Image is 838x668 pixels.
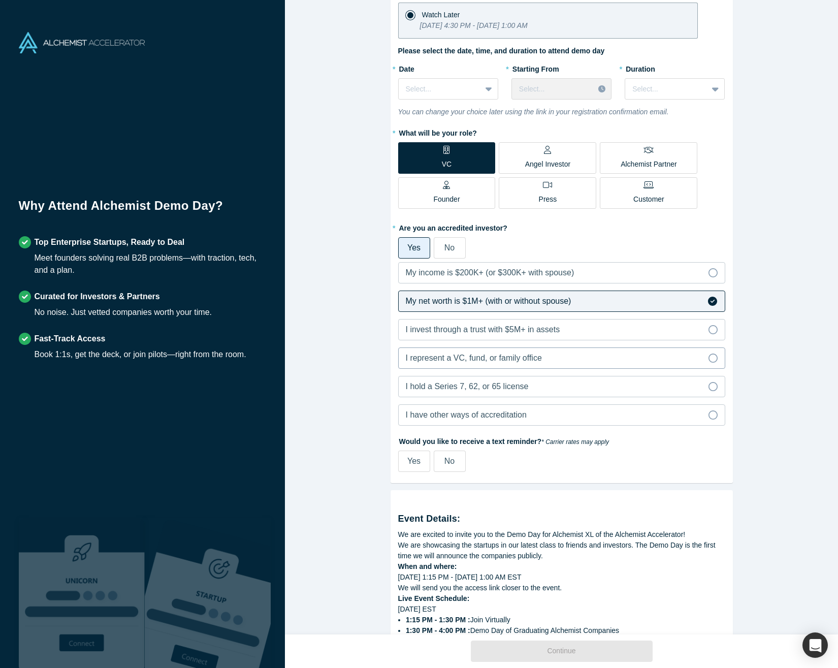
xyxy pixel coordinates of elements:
strong: Fast-Track Access [35,334,106,343]
p: Founder [433,194,460,205]
i: You can change your choice later using the link in your registration confirmation email. [398,108,669,116]
li: Join Virtually [406,615,725,625]
p: Angel Investor [525,159,571,170]
strong: 1:30 PM - 4:00 PM : [406,626,470,634]
label: What will be your role? [398,124,725,139]
span: My net worth is $1M+ (with or without spouse) [406,297,571,305]
img: Prism AI [145,518,271,668]
span: I invest through a trust with $5M+ in assets [406,325,560,334]
span: Watch Later [422,11,460,19]
label: Starting From [511,60,559,75]
span: My income is $200K+ (or $300K+ with spouse) [406,268,574,277]
span: Yes [407,243,421,252]
h1: Why Attend Alchemist Demo Day? [19,197,267,222]
span: I have other ways of accreditation [406,410,527,419]
div: We are showcasing the startups in our latest class to friends and investors. The Demo Day is the ... [398,540,725,561]
button: Continue [471,641,653,662]
span: Yes [407,457,421,465]
div: We are excited to invite you to the Demo Day for Alchemist XL of the Alchemist Accelerator! [398,529,725,540]
em: * Carrier rates may apply [541,438,609,446]
span: I hold a Series 7, 62, or 65 license [406,382,529,391]
li: Demo Day of Graduating Alchemist Companies [406,625,725,636]
strong: 1:15 PM - 1:30 PM : [406,616,470,624]
span: I represent a VC, fund, or family office [406,354,542,362]
strong: When and where: [398,562,457,570]
img: Robust Technologies [19,518,145,668]
strong: Live Event Schedule: [398,594,470,602]
span: No [444,243,455,252]
img: Alchemist Accelerator Logo [19,32,145,53]
label: Date [398,60,498,75]
p: Customer [633,194,664,205]
strong: Top Enterprise Startups, Ready to Deal [35,238,185,246]
div: [DATE] EST [398,604,725,636]
div: Book 1:1s, get the deck, or join pilots—right from the room. [35,348,246,361]
label: Please select the date, time, and duration to attend demo day [398,46,605,56]
i: [DATE] 4:30 PM - [DATE] 1:00 AM [420,21,528,29]
strong: Event Details: [398,514,461,524]
span: No [444,457,455,465]
div: No noise. Just vetted companies worth your time. [35,306,212,319]
label: Are you an accredited investor? [398,219,725,234]
strong: Curated for Investors & Partners [35,292,160,301]
p: Alchemist Partner [621,159,676,170]
div: We will send you the access link closer to the event. [398,583,725,593]
label: Duration [625,60,725,75]
p: Press [539,194,557,205]
div: [DATE] 1:15 PM - [DATE] 1:00 AM EST [398,572,725,583]
div: Meet founders solving real B2B problems—with traction, tech, and a plan. [35,252,267,276]
label: Would you like to receive a text reminder? [398,433,725,447]
p: VC [442,159,452,170]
